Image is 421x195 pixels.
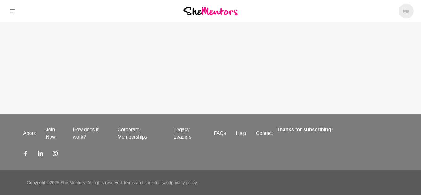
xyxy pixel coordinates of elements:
a: How does it work? [68,126,112,141]
a: FAQs [209,130,231,137]
a: Help [231,130,251,137]
h4: Thanks for subscribing! [277,126,394,133]
img: She Mentors Logo [183,7,238,15]
a: Instagram [53,151,58,158]
p: All rights reserved. and . [87,180,198,186]
a: Legacy Leaders [169,126,209,141]
a: Join Now [41,126,68,141]
a: Facebook [23,151,28,158]
a: LinkedIn [38,151,43,158]
h5: Ma [403,8,410,14]
a: Corporate Memberships [112,126,169,141]
a: Ma [399,4,414,18]
a: About [18,130,41,137]
a: Contact [251,130,278,137]
a: Terms and conditions [123,180,164,185]
p: Copyright © 2025 She Mentors . [27,180,86,186]
a: privacy policy [171,180,197,185]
